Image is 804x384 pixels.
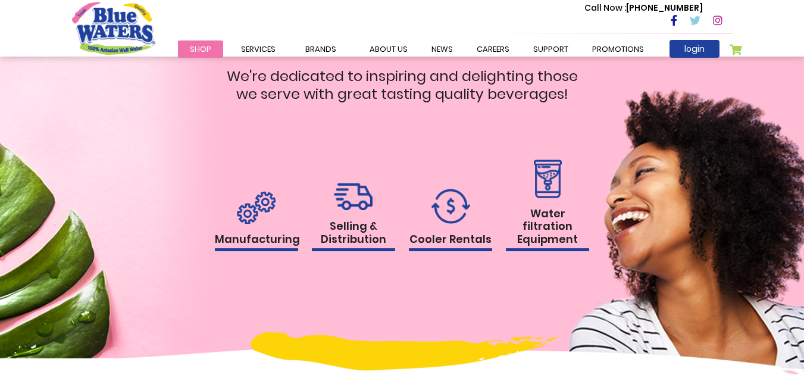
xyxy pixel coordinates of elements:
[312,220,395,251] h1: Selling & Distribution
[420,40,465,58] a: News
[506,160,589,252] a: Water filtration Equipment
[237,191,276,224] img: rental
[215,233,298,252] h1: Manufacturing
[241,43,276,55] span: Services
[409,233,492,252] h1: Cooler Rentals
[72,2,155,54] a: store logo
[530,160,565,198] img: rental
[580,40,656,58] a: Promotions
[584,2,703,14] p: [PHONE_NUMBER]
[506,207,589,252] h1: Water filtration Equipment
[305,43,336,55] span: Brands
[409,189,492,252] a: Cooler Rentals
[215,67,590,103] p: We're dedicated to inspiring and delighting those we serve with great tasting quality beverages!
[521,40,580,58] a: support
[670,40,719,58] a: login
[293,40,348,58] a: Brands
[465,40,521,58] a: careers
[229,40,287,58] a: Services
[334,183,373,211] img: rental
[431,189,470,224] img: rental
[190,43,211,55] span: Shop
[178,40,223,58] a: Shop
[358,40,420,58] a: about us
[584,2,626,14] span: Call Now :
[312,183,395,251] a: Selling & Distribution
[215,191,298,252] a: Manufacturing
